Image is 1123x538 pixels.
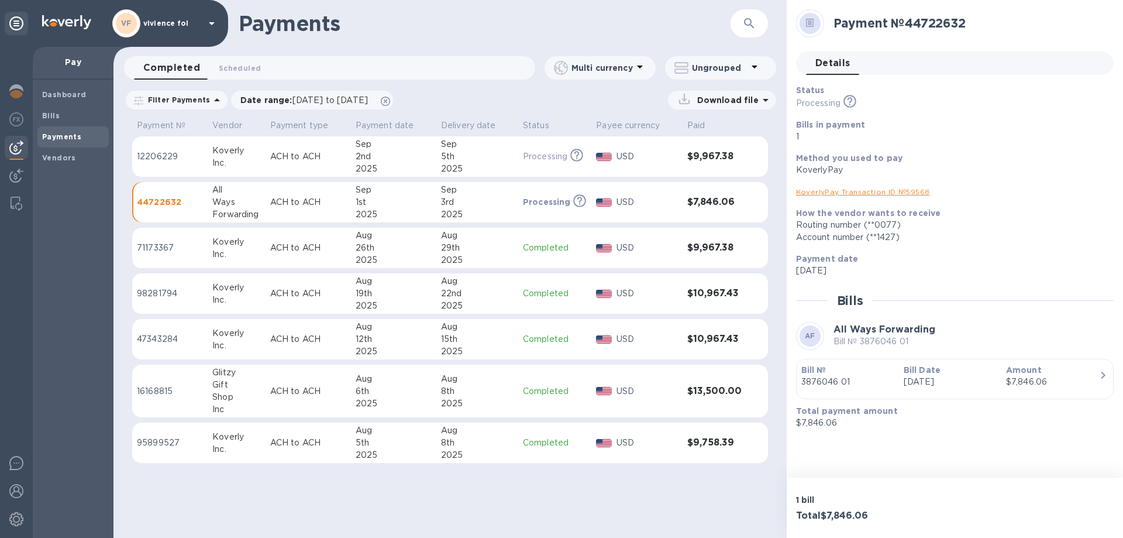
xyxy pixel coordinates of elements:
span: Vendor [212,119,257,132]
div: Date range:[DATE] to [DATE] [231,91,393,109]
div: Aug [441,275,514,287]
span: Payment № [137,119,201,132]
div: 8th [441,437,514,449]
p: Completed [523,287,587,300]
p: Filter Payments [143,95,210,105]
img: Logo [42,15,91,29]
p: Processing [523,196,571,208]
div: Inc [212,403,260,416]
div: Sep [356,138,432,150]
p: USD [616,242,678,254]
iframe: Chat Widget [1065,482,1123,538]
span: Paid [687,119,721,132]
div: Gift [212,379,260,391]
p: USD [616,196,678,208]
b: All Ways Forwarding [833,324,935,335]
div: 2025 [356,397,432,410]
p: Status [523,119,549,132]
h3: $13,500.00 [687,386,744,397]
p: Completed [523,437,587,449]
p: Completed [523,242,587,254]
div: Inc. [212,248,260,261]
div: 29th [441,242,514,254]
b: Dashboard [42,90,87,99]
div: 2025 [441,449,514,461]
div: 26th [356,242,432,254]
img: USD [596,439,612,447]
p: USD [616,333,678,345]
p: Payment date [356,119,414,132]
a: KoverlyPay Transaction ID № 59568 [796,187,930,196]
b: Bills in payment [796,120,865,129]
div: Koverly [212,431,260,443]
span: [DATE] to [DATE] [292,95,368,105]
div: 2025 [356,449,432,461]
b: Payments [42,132,81,141]
div: Account number (**1427) [796,231,1104,244]
p: ACH to ACH [270,150,346,163]
b: Bills [42,111,60,120]
div: 2025 [441,254,514,266]
h3: $10,967.43 [687,334,744,345]
span: Payee currency [596,119,675,132]
div: Koverly [212,282,260,294]
div: 2025 [356,300,432,312]
b: Vendors [42,153,76,162]
img: USD [596,153,612,161]
p: USD [616,385,678,397]
p: Processing [796,97,840,109]
div: 2025 [441,163,514,175]
p: Vendor [212,119,242,132]
div: Aug [356,229,432,242]
div: Koverly [212,145,260,157]
span: Scheduled [219,62,261,74]
h3: $10,967.43 [687,288,744,299]
h3: $9,967.38 [687,151,744,162]
span: Completed [143,60,200,76]
p: [DATE] [796,265,1104,277]
p: Multi currency [571,62,633,74]
div: 2nd [356,150,432,163]
div: 2025 [441,208,514,221]
p: 98281794 [137,287,203,300]
p: Payment № [137,119,185,132]
p: 44722632 [137,196,203,208]
img: USD [596,335,612,344]
div: 12th [356,333,432,345]
div: 1st [356,196,432,208]
div: $7,846.06 [1006,376,1099,388]
div: 2025 [441,300,514,312]
img: USD [596,387,612,395]
p: vivience fol [143,19,202,28]
b: Amount [1006,365,1042,375]
div: 22nd [441,287,514,300]
h3: Total $7,846.06 [796,510,950,522]
div: 2025 [356,163,432,175]
p: Paid [687,119,705,132]
p: Ungrouped [692,62,747,74]
div: 2025 [356,254,432,266]
div: 3rd [441,196,514,208]
b: AF [805,331,815,340]
div: Aug [441,424,514,437]
p: 3876046 01 [801,376,894,388]
p: ACH to ACH [270,287,346,300]
p: Download file [693,94,759,106]
p: 71173367 [137,242,203,254]
div: Inc. [212,294,260,306]
div: Shop [212,391,260,403]
p: Processing [523,150,567,163]
div: 8th [441,385,514,397]
div: 5th [441,150,514,163]
p: Bill № 3876046 01 [833,335,935,348]
p: 1 bill [796,494,950,506]
div: Aug [441,229,514,242]
div: Aug [441,373,514,385]
p: Payment type [270,119,329,132]
img: USD [596,290,612,298]
p: Completed [523,333,587,345]
div: Glitzy [212,366,260,379]
p: $7,846.06 [796,417,1104,429]
p: Completed [523,385,587,397]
